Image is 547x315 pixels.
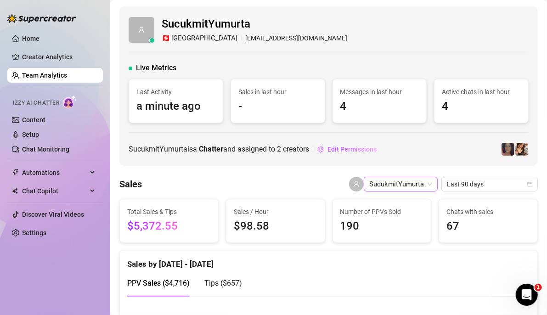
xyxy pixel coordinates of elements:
[162,16,347,33] span: SucukmitYumurta
[442,87,521,97] span: Active chats in last hour
[22,50,96,64] a: Creator Analytics
[22,35,39,42] a: Home
[22,116,45,124] a: Content
[234,218,317,235] span: $98.58
[136,87,215,97] span: Last Activity
[317,146,324,152] span: setting
[127,251,530,270] div: Sales by [DATE] - [DATE]
[22,184,87,198] span: Chat Copilot
[22,146,69,153] a: Chat Monitoring
[353,181,360,187] span: user
[515,143,528,156] img: Vaniibabee
[442,98,521,115] span: 4
[446,207,530,217] span: Chats with sales
[119,178,142,191] h4: Sales
[162,33,170,44] span: 🇨🇭
[502,143,514,156] img: Leylamour
[22,211,84,218] a: Discover Viral Videos
[129,143,309,155] span: SucukmitYumurta is a and assigned to creators
[127,218,211,235] span: $5,372.55
[447,177,532,191] span: Last 90 days
[22,165,87,180] span: Automations
[138,27,145,33] span: user
[327,146,377,153] span: Edit Permissions
[340,87,419,97] span: Messages in last hour
[238,87,317,97] span: Sales in last hour
[277,145,281,153] span: 2
[127,279,190,287] span: PPV Sales ( $4,716 )
[171,33,237,44] span: [GEOGRAPHIC_DATA]
[12,188,18,194] img: Chat Copilot
[527,181,533,187] span: calendar
[516,284,538,306] iframe: Intercom live chat
[22,229,46,236] a: Settings
[340,98,419,115] span: 4
[12,169,19,176] span: thunderbolt
[199,145,223,153] b: Chatter
[127,207,211,217] span: Total Sales & Tips
[317,142,377,157] button: Edit Permissions
[204,279,242,287] span: Tips ( $657 )
[340,218,424,235] span: 190
[136,98,215,115] span: a minute ago
[234,207,317,217] span: Sales / Hour
[446,218,530,235] span: 67
[136,62,176,73] span: Live Metrics
[22,72,67,79] a: Team Analytics
[7,14,76,23] img: logo-BBDzfeDw.svg
[238,98,317,115] span: -
[162,33,347,44] div: [EMAIL_ADDRESS][DOMAIN_NAME]
[63,95,77,108] img: AI Chatter
[22,131,39,138] a: Setup
[340,207,424,217] span: Number of PPVs Sold
[535,284,542,291] span: 1
[369,177,432,191] span: SucukmitYumurta
[13,99,59,107] span: Izzy AI Chatter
